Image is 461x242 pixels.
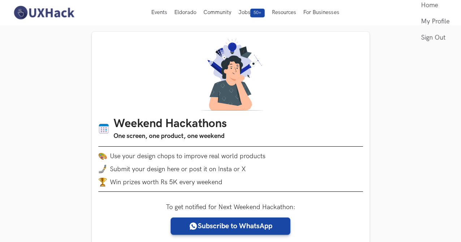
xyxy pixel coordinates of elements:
[250,9,265,17] span: 50+
[171,217,290,235] a: Subscribe to WhatsApp
[421,30,449,46] a: Sign Out
[98,152,363,160] li: Use your design chops to improve real world products
[98,152,107,160] img: palette.png
[166,203,295,211] label: To get notified for Next Weekend Hackathon:
[98,178,363,186] li: Win prizes worth Rs 5K every weekend
[98,165,107,173] img: mobile-in-hand.png
[12,5,76,20] img: UXHack-logo.png
[114,131,227,141] h3: One screen, one product, one weekend
[196,38,265,111] img: A designer thinking
[421,13,449,30] a: My Profile
[110,165,246,173] span: Submit your design here or post it on Insta or X
[98,123,109,134] img: Calendar icon
[114,117,227,131] h1: Weekend Hackathons
[98,178,107,186] img: trophy.png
